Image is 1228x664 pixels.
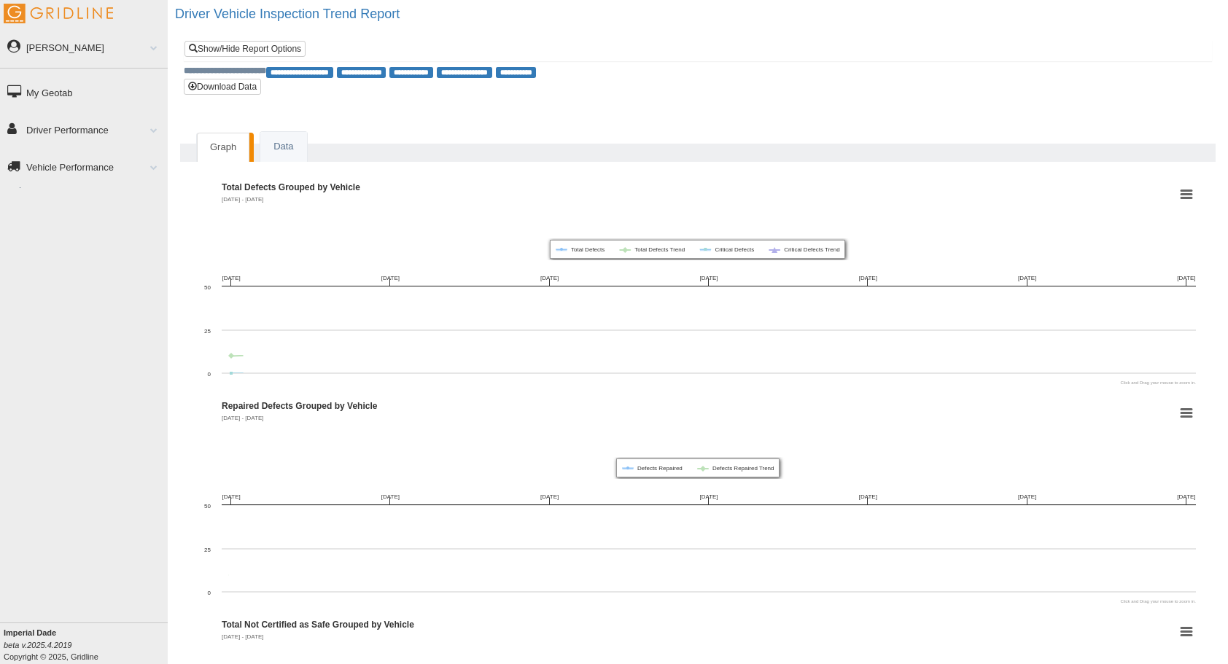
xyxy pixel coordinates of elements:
text: Total Defects Grouped by Vehicle [222,182,360,192]
button: View chart menu, Total Not Certified as Safe Grouped by Vehicle [1176,622,1197,642]
button: View chart menu, Total Defects Grouped by Vehicle [1176,184,1197,205]
button: Show Total Defects Trend [620,246,685,253]
text: Repaired Defects Grouped by Vehicle [222,401,378,411]
text: 50 [204,503,211,509]
div: Total Defects Grouped by Vehicle . Highcharts interactive chart. [193,169,1203,388]
button: Show Critical Defects [700,246,754,253]
text: 0 [208,371,211,378]
text: 25 [204,328,211,335]
h2: Driver Vehicle Inspection Trend Report [175,7,1228,22]
text: [DATE] [222,493,241,500]
text: [DATE] - [DATE] [222,633,263,640]
text: 50 [204,284,211,291]
div: Copyright © 2025, Gridline [4,627,168,663]
button: Show Critical Defects Trend [769,246,840,253]
button: Show Total Defects [556,246,605,253]
svg: Interactive chart [193,388,1203,606]
button: Show Defects Repaired [623,465,683,472]
a: Show/Hide Report Options [184,41,306,57]
text: [DATE] [1018,493,1036,500]
i: beta v.2025.4.2019 [4,641,71,649]
svg: Interactive chart [193,169,1203,388]
text: [DATE] [1018,275,1036,281]
text: 0 [208,590,211,596]
div: Repaired Defects Grouped by Vehicle . Highcharts interactive chart. [193,388,1203,606]
text: Chart credits: Click and Drag your mouse to zoom in. [1121,599,1197,604]
text: 25 [204,547,211,553]
button: Download Data [184,79,261,95]
img: Gridline [4,4,113,23]
text: Chart credits: Click and Drag your mouse to zoom in. [1121,380,1197,385]
b: Imperial Dade [4,628,56,637]
a: DVIR [26,187,168,214]
text: [DATE] [699,275,718,281]
g: Critical Defects, series 3 of 4 with 7 data points. [230,372,1187,375]
text: [DATE] [859,493,877,500]
text: [DATE] - [DATE] [222,196,263,203]
text: Total Not Certified as Safe Grouped by Vehicle [222,620,414,630]
text: [DATE] [540,493,559,500]
path: Sunday, 31 Aug 2025, 0Critical Defects. Critical Defects. [230,372,233,375]
a: Graph [197,133,249,162]
button: Show Defects Repaired Trend [698,465,774,472]
a: Data [260,132,306,162]
text: [DATE] [1177,275,1195,281]
text: [DATE] [381,493,400,500]
button: View chart menu, Repaired Defects Grouped by Vehicle [1176,403,1197,423]
text: [DATE] [222,275,241,281]
text: [DATE] [1177,493,1195,500]
path: Sunday, 31 Aug 2025, 9.75. Defects Repaired Trend. [228,572,234,578]
text: [DATE] [699,493,718,500]
text: [DATE] [381,275,400,281]
path: Sunday, 31 Aug 2025, 9.892857142857142. Total Defects Trend. [228,353,234,359]
text: [DATE] [859,275,877,281]
text: [DATE] [540,275,559,281]
text: [DATE] - [DATE] [222,415,263,421]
